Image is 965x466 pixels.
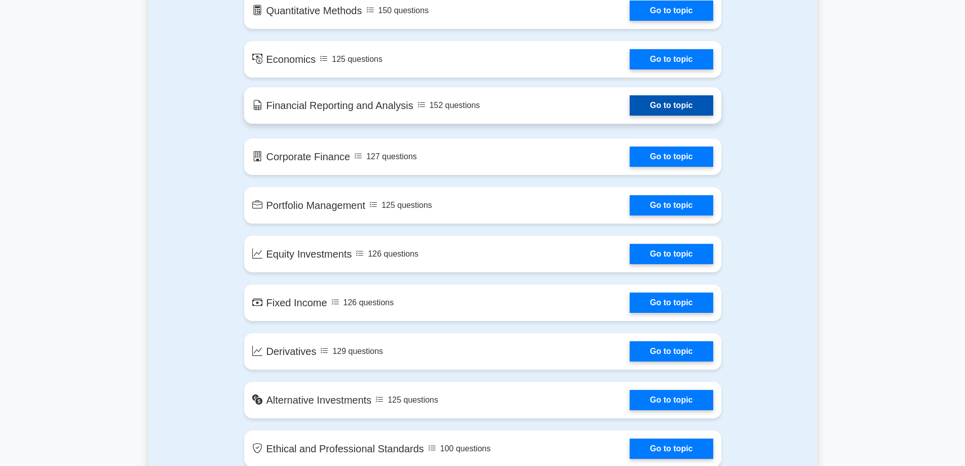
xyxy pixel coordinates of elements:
a: Go to topic [630,1,713,21]
a: Go to topic [630,341,713,362]
a: Go to topic [630,390,713,410]
a: Go to topic [630,49,713,69]
a: Go to topic [630,95,713,116]
a: Go to topic [630,293,713,313]
a: Go to topic [630,147,713,167]
a: Go to topic [630,439,713,459]
a: Go to topic [630,244,713,264]
a: Go to topic [630,195,713,216]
